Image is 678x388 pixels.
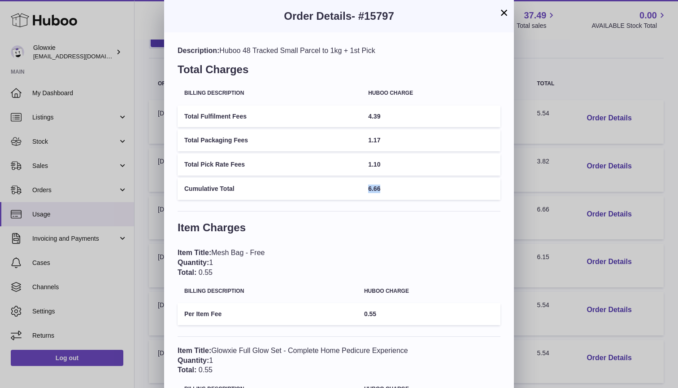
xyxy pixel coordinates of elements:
span: Total: [178,366,196,374]
td: Total Fulfilment Fees [178,106,361,128]
td: Total Packaging Fees [178,129,361,151]
span: Quantity: [178,259,209,266]
span: 4.39 [368,113,380,120]
td: Cumulative Total [178,178,361,200]
span: 0.55 [364,310,376,317]
span: 1.10 [368,161,380,168]
div: Mesh Bag - Free 1 [178,248,500,277]
span: 0.55 [199,366,213,374]
h3: Total Charges [178,62,500,81]
span: 6.66 [368,185,380,192]
td: Per Item Fee [178,303,357,325]
th: Huboo charge [361,84,500,103]
th: Huboo charge [357,282,500,301]
h3: Item Charges [178,220,500,239]
th: Billing Description [178,282,357,301]
th: Billing Description [178,84,361,103]
span: Total: [178,269,196,276]
div: Huboo 48 Tracked Small Parcel to 1kg + 1st Pick [178,46,500,56]
span: 1.17 [368,137,380,144]
span: Description: [178,47,219,54]
div: Glowxie Full Glow Set - Complete Home Pedicure Experience 1 [178,346,500,375]
span: Item Title: [178,347,211,354]
span: Item Title: [178,249,211,256]
span: Quantity: [178,357,209,364]
span: 0.55 [199,269,213,276]
button: × [499,7,509,18]
span: - #15797 [352,10,394,22]
h3: Order Details [178,9,500,23]
td: Total Pick Rate Fees [178,154,361,176]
